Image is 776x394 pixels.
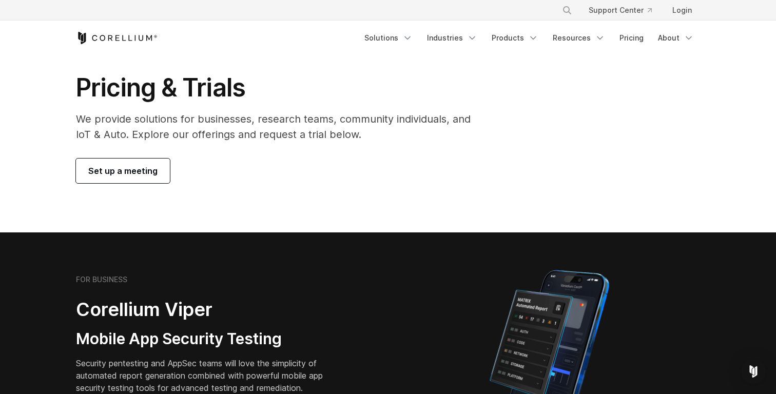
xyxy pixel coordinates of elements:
a: Pricing [613,29,650,47]
h3: Mobile App Security Testing [76,329,339,349]
span: Set up a meeting [88,165,158,177]
div: Navigation Menu [358,29,700,47]
button: Search [558,1,576,19]
h2: Corellium Viper [76,298,339,321]
a: About [652,29,700,47]
div: Open Intercom Messenger [741,359,766,384]
a: Set up a meeting [76,159,170,183]
a: Login [664,1,700,19]
div: Navigation Menu [550,1,700,19]
a: Products [486,29,545,47]
p: We provide solutions for businesses, research teams, community individuals, and IoT & Auto. Explo... [76,111,485,142]
h6: FOR BUSINESS [76,275,127,284]
a: Industries [421,29,483,47]
a: Corellium Home [76,32,158,44]
a: Support Center [580,1,660,19]
a: Solutions [358,29,419,47]
a: Resources [547,29,611,47]
p: Security pentesting and AppSec teams will love the simplicity of automated report generation comb... [76,357,339,394]
h1: Pricing & Trials [76,72,485,103]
